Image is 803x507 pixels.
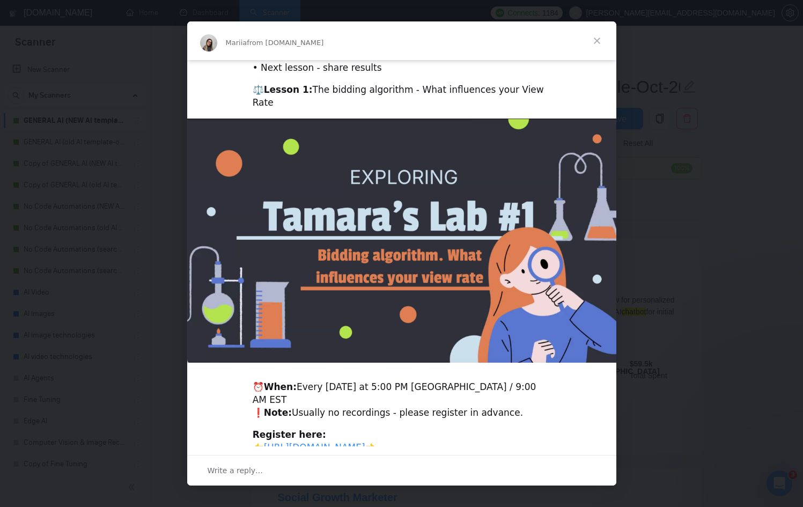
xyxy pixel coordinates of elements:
[253,84,551,109] div: ⚖️ The bidding algorithm - What influences your View Rate
[226,39,247,47] span: Mariia
[264,84,313,95] b: Lesson 1:
[253,429,551,454] div: 👉 👈
[264,407,292,418] b: Note:
[253,381,551,419] div: ⏰ Every [DATE] at 5:00 PM [GEOGRAPHIC_DATA] / 9:00 AM EST ❗ Usually no recordings - please regist...
[208,464,263,477] span: Write a reply…
[247,39,323,47] span: from [DOMAIN_NAME]
[578,21,616,60] span: Close
[200,34,217,52] img: Profile image for Mariia
[264,442,365,453] a: [URL][DOMAIN_NAME]
[187,455,616,486] div: Open conversation and reply
[253,429,326,440] b: Register here:
[264,381,297,392] b: When:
